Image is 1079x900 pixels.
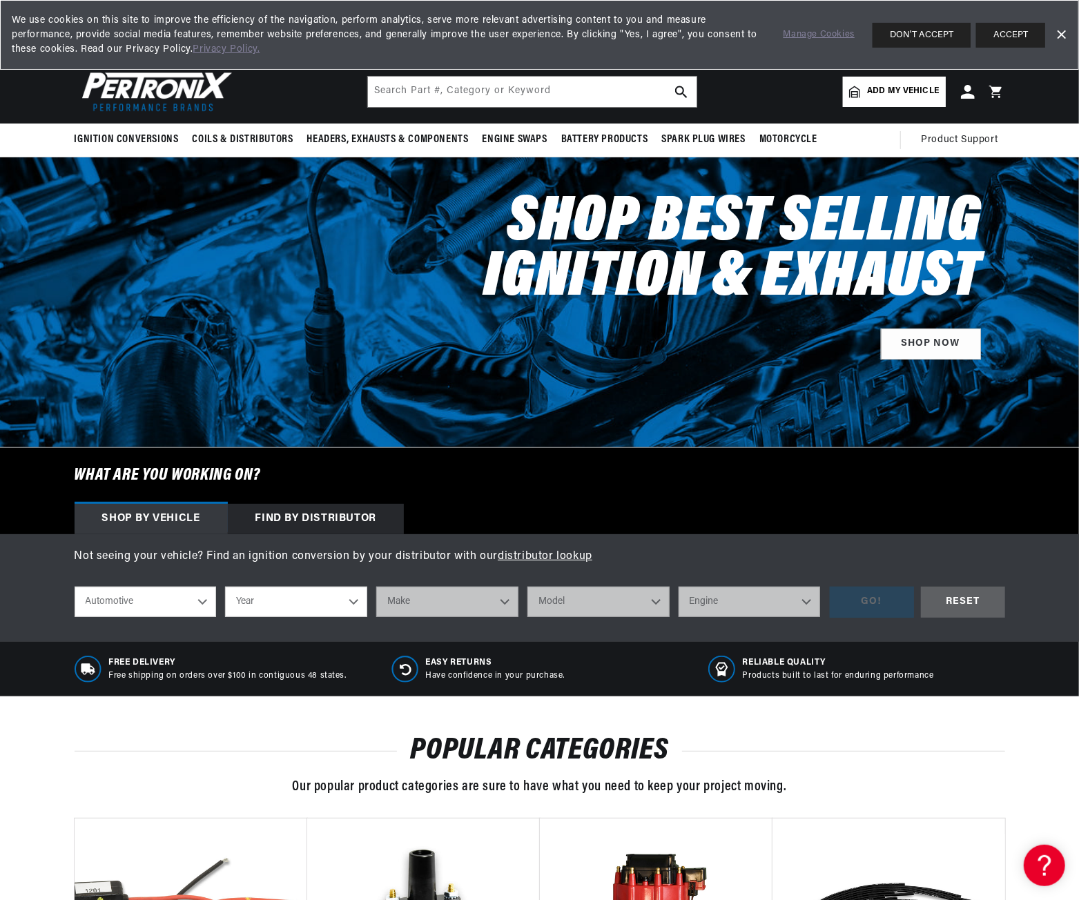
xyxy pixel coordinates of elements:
[922,124,1005,157] summary: Product Support
[75,587,217,617] select: Ride Type
[307,133,469,147] span: Headers, Exhausts & Components
[554,124,655,156] summary: Battery Products
[75,504,228,534] div: Shop by vehicle
[661,133,746,147] span: Spark Plug Wires
[75,548,1005,566] p: Not seeing your vehicle? Find an ignition conversion by your distributor with our
[425,670,565,682] p: Have confidence in your purchase.
[75,124,186,156] summary: Ignition Conversions
[873,23,971,48] button: DON'T ACCEPT
[186,124,300,156] summary: Coils & Distributors
[75,738,1005,764] h2: POPULAR CATEGORIES
[561,133,648,147] span: Battery Products
[225,587,367,617] select: Year
[881,329,981,360] a: SHOP NOW
[743,657,934,669] span: RELIABLE QUALITY
[654,124,752,156] summary: Spark Plug Wires
[666,77,697,107] button: search button
[75,68,233,115] img: Pertronix
[498,551,592,562] a: distributor lookup
[376,587,518,617] select: Make
[743,670,934,682] p: Products built to last for enduring performance
[843,77,945,107] a: Add my vehicle
[784,28,855,42] a: Manage Cookies
[300,124,476,156] summary: Headers, Exhausts & Components
[483,133,547,147] span: Engine Swaps
[193,133,293,147] span: Coils & Distributors
[391,196,981,306] h2: Shop Best Selling Ignition & Exhaust
[867,85,939,98] span: Add my vehicle
[679,587,821,617] select: Engine
[752,124,824,156] summary: Motorcycle
[759,133,817,147] span: Motorcycle
[922,133,998,148] span: Product Support
[40,448,1040,503] h6: What are you working on?
[108,657,347,669] span: Free Delivery
[425,657,565,669] span: Easy Returns
[12,13,764,57] span: We use cookies on this site to improve the efficiency of the navigation, perform analytics, serve...
[476,124,554,156] summary: Engine Swaps
[368,77,697,107] input: Search Part #, Category or Keyword
[228,504,404,534] div: Find by Distributor
[193,44,260,55] a: Privacy Policy.
[1051,25,1071,46] a: Dismiss Banner
[976,23,1045,48] button: ACCEPT
[527,587,670,617] select: Model
[75,133,179,147] span: Ignition Conversions
[921,587,1005,618] div: RESET
[293,780,787,794] span: Our popular product categories are sure to have what you need to keep your project moving.
[108,670,347,682] p: Free shipping on orders over $100 in contiguous 48 states.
